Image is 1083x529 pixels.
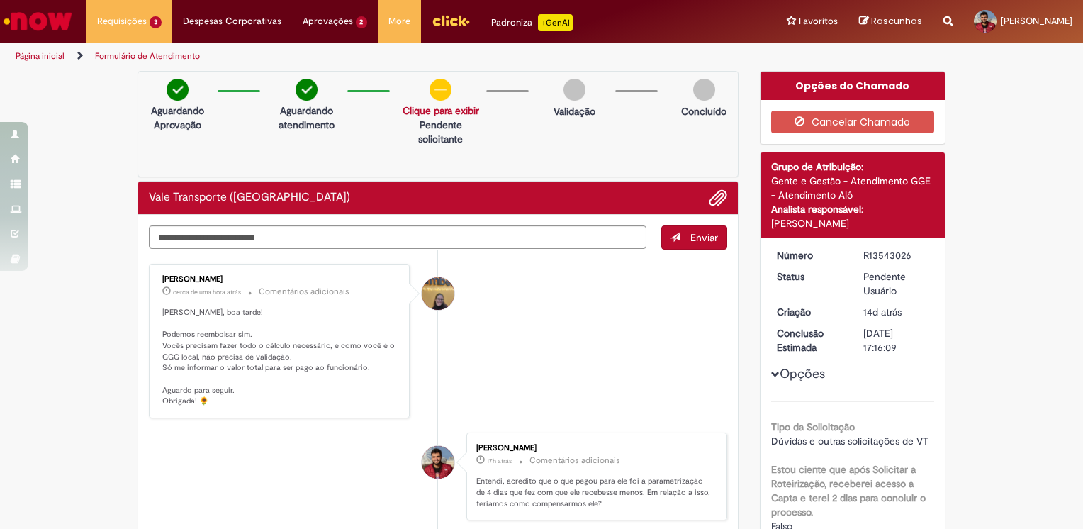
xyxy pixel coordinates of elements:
span: More [388,14,410,28]
dt: Criação [766,305,853,319]
span: 2 [356,16,368,28]
span: Despesas Corporativas [183,14,281,28]
div: Evaldo Leandro Potma Da Silva [422,446,454,479]
span: Favoritos [799,14,838,28]
b: Tipo da Solicitação [771,421,855,433]
p: [PERSON_NAME], boa tarde! Podemos reembolsar sim. Vocês precisam fazer todo o cálculo necessário,... [162,307,398,407]
div: Analista responsável: [771,202,935,216]
img: img-circle-grey.png [563,79,585,101]
img: circle-minus.png [430,79,451,101]
div: Pendente Usuário [863,269,929,298]
p: Aguardando Aprovação [144,104,211,132]
img: img-circle-grey.png [693,79,715,101]
time: 30/09/2025 15:24:41 [173,288,241,296]
img: check-circle-green.png [296,79,318,101]
a: Página inicial [16,50,64,62]
div: Amanda De Campos Gomes Do Nascimento [422,277,454,310]
div: Padroniza [491,14,573,31]
span: cerca de uma hora atrás [173,288,241,296]
a: Formulário de Atendimento [95,50,200,62]
div: Gente e Gestão - Atendimento GGE - Atendimento Alô [771,174,935,202]
span: 14d atrás [863,306,902,318]
time: 29/09/2025 23:14:28 [487,457,512,465]
p: Aguardando atendimento [273,104,340,132]
div: Opções do Chamado [761,72,945,100]
a: Rascunhos [859,15,922,28]
dt: Conclusão Estimada [766,326,853,355]
h2: Vale Transporte (VT) Histórico de tíquete [149,191,350,204]
div: 17/09/2025 11:12:15 [863,305,929,319]
div: R13543026 [863,248,929,262]
span: Requisições [97,14,147,28]
span: 3 [150,16,162,28]
b: Estou ciente que após Solicitar a Roteirização, receberei acesso a Capta e terei 2 dias para conc... [771,463,926,518]
button: Adicionar anexos [709,189,727,207]
div: [PERSON_NAME] [771,216,935,230]
p: Pendente solicitante [403,118,479,146]
p: Validação [554,104,595,118]
span: [PERSON_NAME] [1001,15,1072,27]
p: Entendi, acredito que o que pegou para ele foi a parametrização de 4 dias que fez com que ele rec... [476,476,712,509]
dt: Status [766,269,853,284]
dt: Número [766,248,853,262]
small: Comentários adicionais [259,286,349,298]
time: 17/09/2025 11:12:15 [863,306,902,318]
ul: Trilhas de página [11,43,712,69]
div: Grupo de Atribuição: [771,160,935,174]
span: Aprovações [303,14,353,28]
img: ServiceNow [1,7,74,35]
img: click_logo_yellow_360x200.png [432,10,470,31]
small: Comentários adicionais [529,455,620,467]
button: Cancelar Chamado [771,111,935,133]
span: Dúvidas e outras solicitações de VT [771,435,928,447]
div: [PERSON_NAME] [476,444,712,452]
img: check-circle-green.png [167,79,189,101]
span: Rascunhos [871,14,922,28]
span: 17h atrás [487,457,512,465]
p: +GenAi [538,14,573,31]
p: Concluído [681,104,726,118]
a: Clique para exibir [403,104,479,117]
button: Enviar [661,225,727,250]
div: [PERSON_NAME] [162,275,398,284]
textarea: Digite sua mensagem aqui... [149,225,646,250]
span: Enviar [690,231,718,244]
div: [DATE] 17:16:09 [863,326,929,355]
